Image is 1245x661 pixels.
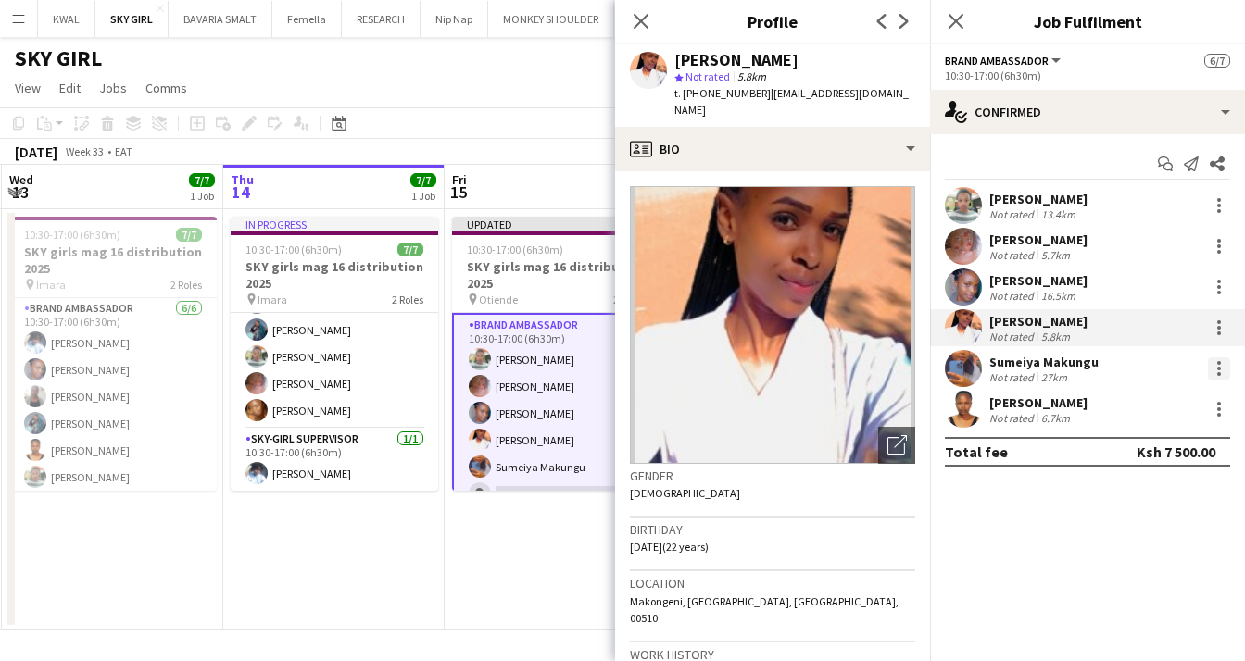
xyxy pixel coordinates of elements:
div: 16.5km [1037,289,1079,303]
div: [PERSON_NAME] [989,394,1088,411]
button: Brand Ambassador [945,54,1063,68]
button: RESEARCH [342,1,421,37]
span: Thu [231,171,254,188]
span: 13 [6,181,33,203]
div: Confirmed [930,90,1245,134]
div: [PERSON_NAME] [989,191,1088,207]
span: Imara [36,278,66,292]
div: 5.7km [1037,248,1074,262]
div: 1 Job [190,189,214,203]
app-card-role: Brand Ambassador6/610:30-17:00 (6h30m)[PERSON_NAME][PERSON_NAME][PERSON_NAME][PERSON_NAME][PERSON... [9,298,217,495]
a: Comms [138,76,195,100]
a: Jobs [92,76,134,100]
span: 5.8km [734,69,770,83]
span: Otiende [479,293,518,306]
h3: SKY girls mag 16 distribution 2025 [9,243,217,277]
a: View [7,76,48,100]
app-job-card: Updated10:30-17:00 (6h30m)6/7SKY girls mag 16 distribution 2025 Otiende2 RolesBrand Ambassador5/6... [452,217,660,491]
span: 10:30-17:00 (6h30m) [467,243,563,256]
button: MONKEY SHOULDER [488,1,614,37]
span: Brand Ambassador [945,54,1049,68]
button: Femella [272,1,342,37]
div: 5.8km [1037,330,1074,343]
span: 7/7 [176,228,202,242]
span: Week 33 [61,144,107,158]
button: Nip Nap [421,1,488,37]
span: 7/7 [189,173,215,187]
h3: SKY girls mag 16 distribution 2025 [231,258,438,292]
div: 6.7km [1037,411,1074,425]
span: Makongeni, [GEOGRAPHIC_DATA], [GEOGRAPHIC_DATA], 00510 [630,594,899,625]
span: [DATE] (22 years) [630,540,709,554]
div: EAT [115,144,132,158]
div: [DATE] [15,143,57,161]
div: Ksh 7 500.00 [1137,443,1215,461]
span: 7/7 [397,243,423,256]
span: 10:30-17:00 (6h30m) [24,228,120,242]
span: 6/7 [1204,54,1230,68]
h3: Birthday [630,521,915,538]
div: 27km [1037,370,1071,384]
span: 2 Roles [392,293,423,306]
div: Not rated [989,289,1037,303]
div: [PERSON_NAME] [989,231,1088,248]
h1: SKY GIRL [15,44,102,72]
div: 13.4km [1037,207,1079,221]
button: SKY GIRL [95,1,169,37]
div: 10:30-17:00 (6h30m) [945,69,1230,82]
div: Not rated [989,370,1037,384]
div: Bio [615,127,930,171]
div: Open photos pop-in [878,427,915,464]
h3: Job Fulfilment [930,9,1245,33]
span: 7/7 [410,173,436,187]
span: Imara [258,293,287,306]
div: Not rated [989,248,1037,262]
span: | [EMAIL_ADDRESS][DOMAIN_NAME] [674,86,909,117]
span: Edit [59,80,81,96]
div: Total fee [945,443,1008,461]
div: In progress [231,217,438,231]
button: KWAL [38,1,95,37]
img: Crew avatar or photo [630,186,915,464]
span: 2 Roles [613,293,645,306]
span: 14 [228,181,254,203]
span: 15 [449,181,467,203]
span: Fri [452,171,467,188]
span: Jobs [99,80,127,96]
h3: Location [630,575,915,592]
span: 10:30-17:00 (6h30m) [245,243,342,256]
button: BAVARIA SMALT [169,1,272,37]
div: Not rated [989,207,1037,221]
h3: SKY girls mag 16 distribution 2025 [452,258,660,292]
div: Not rated [989,330,1037,343]
h3: Profile [615,9,930,33]
div: [PERSON_NAME] [989,272,1088,289]
span: Comms [145,80,187,96]
app-job-card: In progress10:30-17:00 (6h30m)7/7SKY girls mag 16 distribution 2025 Imara2 RolesBrand Ambassador6... [231,217,438,491]
app-job-card: 10:30-17:00 (6h30m)7/7SKY girls mag 16 distribution 2025 Imara2 RolesBrand Ambassador6/610:30-17:... [9,217,217,491]
span: Not rated [685,69,730,83]
h3: Gender [630,468,915,484]
div: Sumeiya Makungu [989,354,1099,370]
button: DEWALT [614,1,684,37]
div: Updated [452,217,660,231]
span: Wed [9,171,33,188]
app-card-role: Brand Ambassador6/610:30-17:00 (6h30m)[PERSON_NAME][PERSON_NAME][PERSON_NAME][PERSON_NAME][PERSON... [231,231,438,429]
div: [PERSON_NAME] [989,313,1088,330]
div: [PERSON_NAME] [674,52,799,69]
span: View [15,80,41,96]
span: 2 Roles [170,278,202,292]
a: Edit [52,76,88,100]
app-card-role: SKY-GIRL SUPERVISOR1/110:30-17:00 (6h30m)[PERSON_NAME] [231,429,438,492]
app-card-role: Brand Ambassador5/610:30-17:00 (6h30m)[PERSON_NAME][PERSON_NAME][PERSON_NAME][PERSON_NAME]Sumeiya... [452,313,660,514]
div: 1 Job [411,189,435,203]
span: [DEMOGRAPHIC_DATA] [630,486,740,500]
span: t. [PHONE_NUMBER] [674,86,771,100]
div: Not rated [989,411,1037,425]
